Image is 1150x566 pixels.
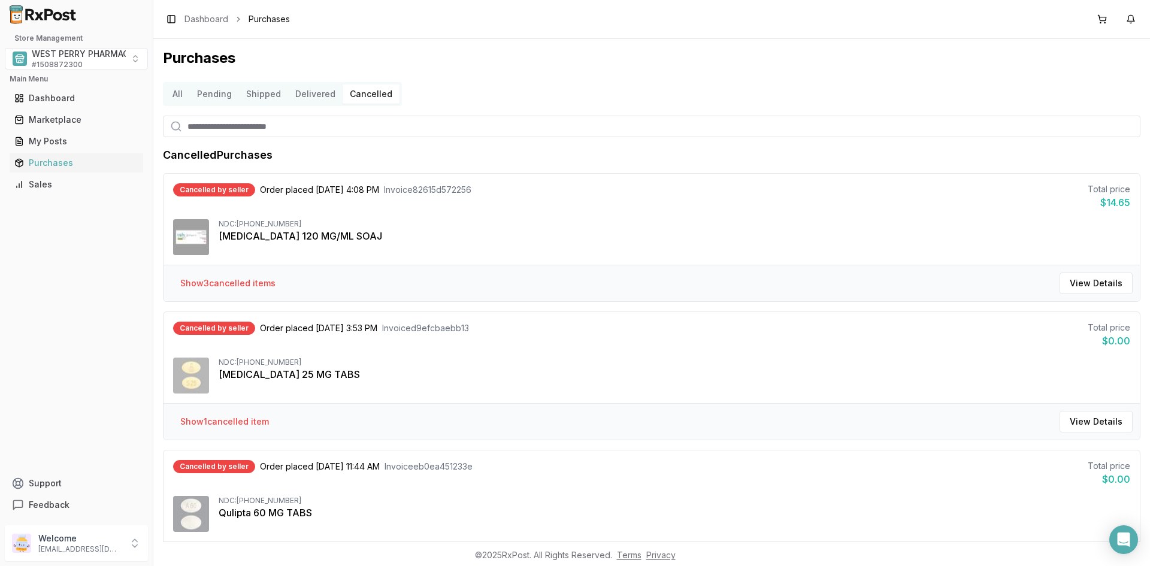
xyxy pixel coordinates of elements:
button: Show1cancelled item [171,411,279,432]
div: Purchases [14,157,138,169]
span: # 1508872300 [32,60,83,69]
button: Dashboard [5,89,148,108]
button: Sales [5,175,148,194]
div: Sales [14,178,138,190]
h2: Store Management [5,34,148,43]
a: Sales [10,174,143,195]
div: Total price [1088,183,1130,195]
div: Open Intercom Messenger [1109,525,1138,554]
h1: Purchases [163,49,1140,68]
button: My Posts [5,132,148,151]
a: Dashboard [10,87,143,109]
button: Pending [190,84,239,104]
img: Jardiance 25 MG TABS [173,358,209,394]
div: $0.00 [1088,334,1130,348]
button: Show3cancelled items [171,273,285,294]
div: Total price [1088,460,1130,472]
p: [EMAIL_ADDRESS][DOMAIN_NAME] [38,544,122,554]
div: Total price [1088,322,1130,334]
button: Feedback [5,494,148,516]
div: $0.00 [1088,472,1130,486]
button: Cancelled [343,84,400,104]
button: Delivered [288,84,343,104]
span: WEST PERRY PHARMACY INC [32,48,152,60]
span: Invoice 82615d572256 [384,184,471,196]
div: Cancelled by seller [173,322,255,335]
div: [MEDICAL_DATA] 120 MG/ML SOAJ [219,229,1130,243]
nav: breadcrumb [184,13,290,25]
img: Emgality 120 MG/ML SOAJ [173,219,209,255]
a: Terms [617,550,641,560]
a: Purchases [10,152,143,174]
img: RxPost Logo [5,5,81,24]
p: Welcome [38,532,122,544]
button: Purchases [5,153,148,172]
div: My Posts [14,135,138,147]
h1: Cancelled Purchases [163,147,273,164]
div: [MEDICAL_DATA] 25 MG TABS [219,367,1130,382]
span: Order placed [DATE] 3:53 PM [260,322,377,334]
button: All [165,84,190,104]
div: Qulipta 60 MG TABS [219,506,1130,520]
button: Select a view [5,48,148,69]
span: Purchases [249,13,290,25]
span: Order placed [DATE] 4:08 PM [260,184,379,196]
a: My Posts [10,131,143,152]
div: $14.65 [1088,195,1130,210]
a: Privacy [646,550,676,560]
span: Order placed [DATE] 11:44 AM [260,461,380,473]
div: Cancelled by seller [173,183,255,196]
span: Invoice eb0ea451233e [385,461,473,473]
button: View Details [1060,411,1133,432]
button: Support [5,473,148,494]
div: NDC: [PHONE_NUMBER] [219,219,1130,229]
button: Marketplace [5,110,148,129]
span: Feedback [29,499,69,511]
button: View Details [1060,273,1133,294]
div: Cancelled by seller [173,460,255,473]
button: Shipped [239,84,288,104]
h2: Main Menu [10,74,143,84]
div: NDC: [PHONE_NUMBER] [219,496,1130,506]
div: Dashboard [14,92,138,104]
img: User avatar [12,534,31,553]
div: NDC: [PHONE_NUMBER] [219,358,1130,367]
a: Marketplace [10,109,143,131]
a: Dashboard [184,13,228,25]
span: Invoice d9efcbaebb13 [382,322,469,334]
div: Marketplace [14,114,138,126]
img: Qulipta 60 MG TABS [173,496,209,532]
